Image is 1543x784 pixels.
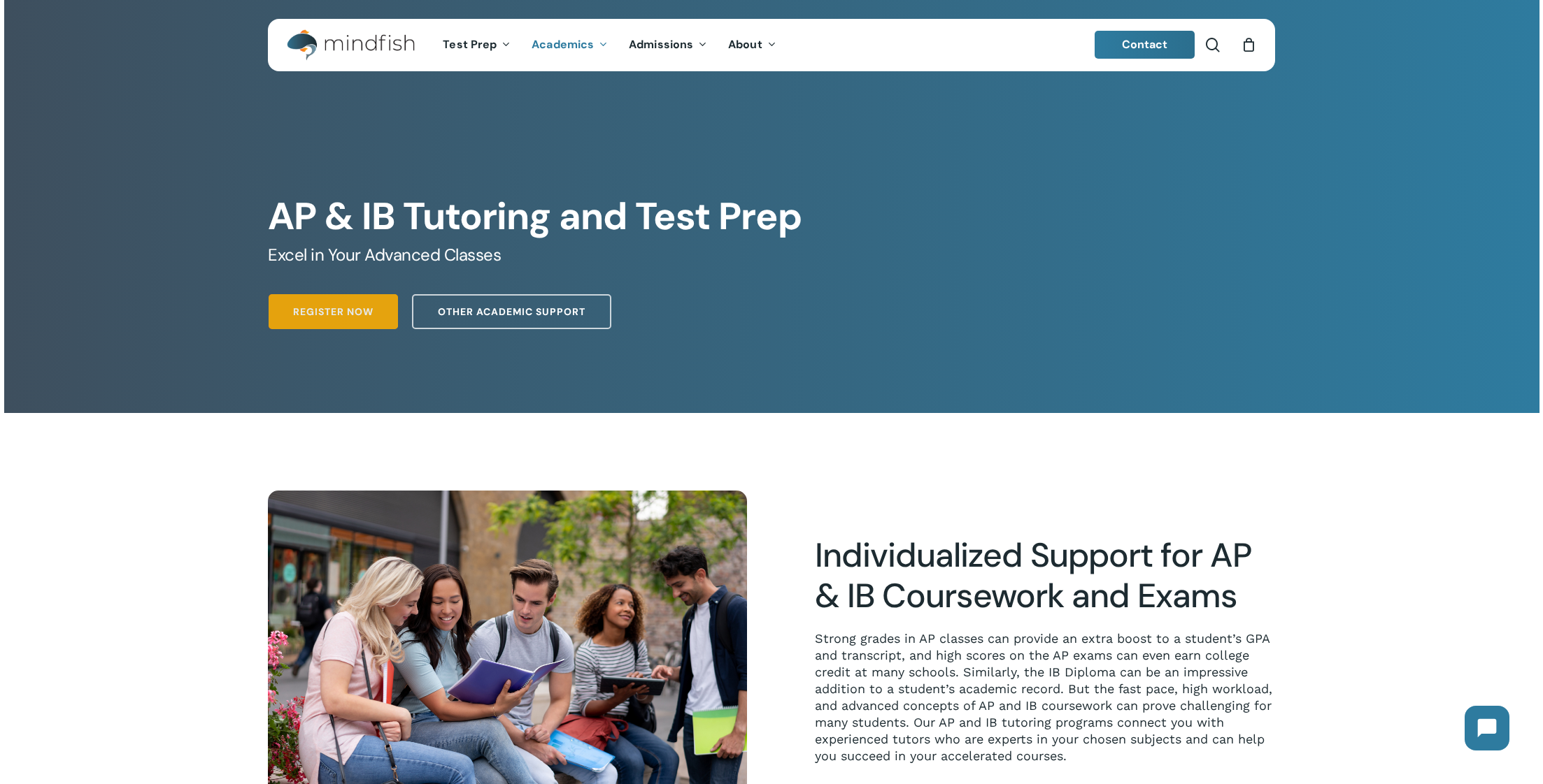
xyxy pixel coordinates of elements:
h5: Excel in Your Advanced Classes [268,244,1274,266]
span: Contact [1122,37,1168,52]
header: Main Menu [268,19,1275,71]
a: Cart [1241,37,1256,52]
h2: Individualized Support for AP & IB Coursework and Exams [815,535,1275,616]
span: Other Academic Support [438,305,585,319]
nav: Main Menu [432,19,786,71]
a: Admissions [618,39,718,51]
h1: AP & IB Tutoring and Test Prep [268,194,1274,239]
span: Academics [532,37,594,52]
a: Register Now [269,294,398,329]
span: Admissions [629,37,693,52]
a: Other Academic Support [412,294,611,329]
span: Register Now [293,305,374,319]
a: Contact [1095,31,1195,59]
iframe: Chatbot [1451,692,1523,764]
a: Academics [521,39,618,51]
span: About [728,37,762,52]
a: Test Prep [432,39,521,51]
p: Strong grades in AP classes can provide an extra boost to a student’s GPA and transcript, and hig... [815,630,1275,764]
span: Test Prep [443,37,497,52]
a: About [718,39,787,51]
